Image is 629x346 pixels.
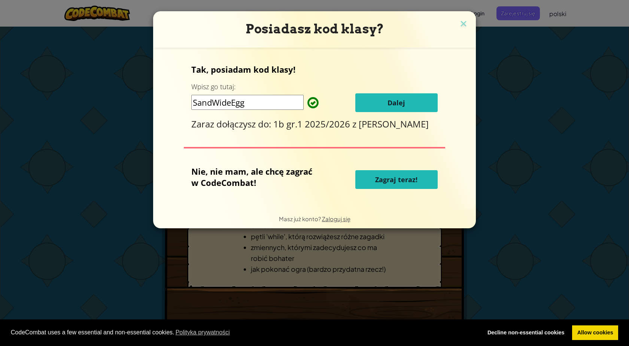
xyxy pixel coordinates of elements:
[191,82,236,91] label: Wpisz go tutaj:
[459,19,468,30] img: close icon
[191,166,318,188] p: Nie, nie mam, ale chcę zagrać w CodeCombat!
[375,175,417,184] span: Zagraj teraz!
[359,118,429,130] span: [PERSON_NAME]
[355,93,438,112] button: Dalej
[322,215,350,222] a: Zaloguj się
[246,21,384,36] span: Posiadasz kod klasy?
[572,325,618,340] a: allow cookies
[273,118,352,130] span: 1b gr.1 2025/2026
[355,170,438,189] button: Zagraj teraz!
[11,327,477,338] span: CodeCombat uses a few essential and non-essential cookies.
[279,215,322,222] span: Masz już konto?
[191,64,438,75] p: Tak, posiadam kod klasy!
[482,325,569,340] a: deny cookies
[388,98,405,107] span: Dalej
[191,118,273,130] span: Zaraz dołączysz do:
[174,327,231,338] a: learn more about cookies
[352,118,359,130] span: z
